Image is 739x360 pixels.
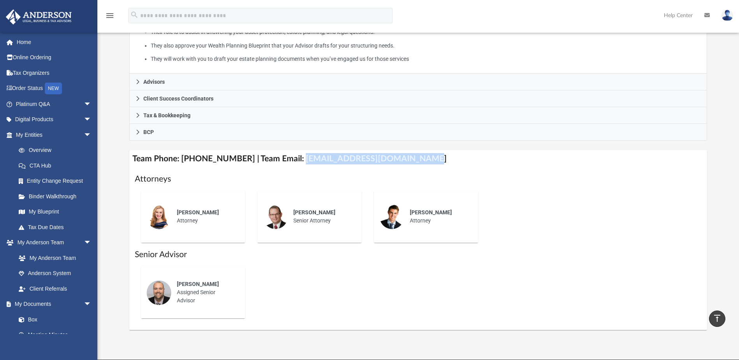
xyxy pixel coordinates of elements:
a: My Documentsarrow_drop_down [5,296,99,312]
div: Attorney [404,203,473,230]
div: NEW [45,83,62,94]
span: arrow_drop_down [84,296,99,312]
li: They also approve your Wealth Planning Blueprint that your Advisor drafts for your structuring ne... [151,41,701,51]
span: arrow_drop_down [84,127,99,143]
h1: Attorneys [135,173,701,185]
span: BCP [143,129,154,135]
span: arrow_drop_down [84,235,99,251]
a: CTA Hub [11,158,103,173]
img: thumbnail [379,204,404,229]
a: Platinum Q&Aarrow_drop_down [5,96,103,112]
a: Binder Walkthrough [11,189,103,204]
span: Tax & Bookkeeping [143,113,190,118]
a: Client Referrals [11,281,99,296]
a: Online Ordering [5,50,103,65]
a: Order StatusNEW [5,81,103,97]
a: BCP [129,124,707,141]
h1: Senior Advisor [135,249,701,260]
span: Client Success Coordinators [143,96,213,101]
div: Attorney [171,203,240,230]
img: thumbnail [263,204,288,229]
a: Box [11,312,95,327]
a: Tax & Bookkeeping [129,107,707,124]
span: [PERSON_NAME] [410,209,452,215]
i: search [130,11,139,19]
span: [PERSON_NAME] [293,209,335,215]
a: Digital Productsarrow_drop_down [5,112,103,127]
a: Meeting Minutes [11,327,99,343]
span: [PERSON_NAME] [177,281,219,287]
a: vertical_align_top [709,311,725,327]
div: Assigned Senior Advisor [171,275,240,310]
a: Advisors [129,74,707,90]
a: My Anderson Team [11,250,95,266]
h4: Team Phone: [PHONE_NUMBER] | Team Email: [EMAIL_ADDRESS][DOMAIN_NAME] [129,150,707,168]
div: Senior Attorney [288,203,356,230]
a: Overview [11,143,103,158]
img: thumbnail [146,280,171,305]
a: menu [105,15,115,20]
span: Advisors [143,79,165,85]
span: [PERSON_NAME] [177,209,219,215]
span: arrow_drop_down [84,112,99,128]
a: Entity Change Request [11,173,103,189]
a: Tax Organizers [5,65,103,81]
a: My Anderson Teamarrow_drop_down [5,235,99,251]
img: Anderson Advisors Platinum Portal [4,9,74,25]
li: They will work with you to draft your estate planning documents when you’ve engaged us for those ... [151,54,701,64]
span: arrow_drop_down [84,96,99,112]
i: vertical_align_top [713,314,722,323]
img: User Pic [721,10,733,21]
a: Anderson System [11,266,99,281]
a: Client Success Coordinators [129,90,707,107]
i: menu [105,11,115,20]
a: Tax Due Dates [11,219,103,235]
img: thumbnail [146,204,171,229]
a: My Entitiesarrow_drop_down [5,127,103,143]
a: Home [5,34,103,50]
a: My Blueprint [11,204,99,220]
